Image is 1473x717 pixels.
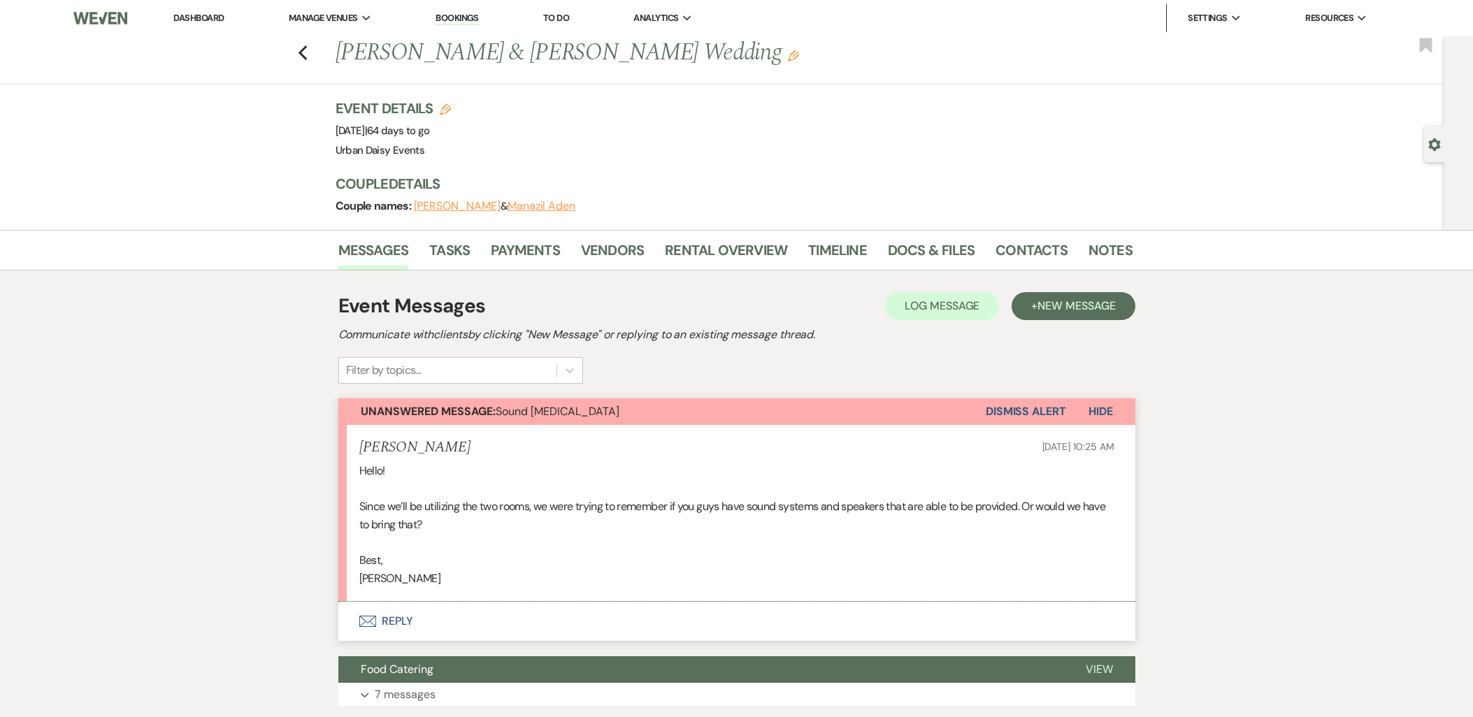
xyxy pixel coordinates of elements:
[289,11,358,25] span: Manage Venues
[338,326,1135,343] h2: Communicate with clients by clicking "New Message" or replying to an existing message thread.
[336,198,414,213] span: Couple names:
[73,3,127,33] img: Weven Logo
[1086,662,1113,676] span: View
[338,291,486,321] h1: Event Messages
[888,239,975,270] a: Docs & Files
[359,439,470,456] h5: [PERSON_NAME]
[336,36,962,70] h1: [PERSON_NAME] & [PERSON_NAME] Wedding
[359,570,1114,588] p: [PERSON_NAME]
[338,602,1135,641] button: Reply
[808,239,867,270] a: Timeline
[508,201,575,212] button: Manazil Aden
[346,362,421,379] div: Filter by topics...
[361,404,619,419] span: Sound [MEDICAL_DATA]
[885,292,999,320] button: Log Message
[1066,398,1135,425] button: Hide
[338,239,409,270] a: Messages
[414,201,501,212] button: [PERSON_NAME]
[436,12,479,25] a: Bookings
[491,239,560,270] a: Payments
[788,49,799,61] button: Edit
[173,12,224,24] a: Dashboard
[367,124,430,138] span: 64 days to go
[996,239,1068,270] a: Contacts
[361,662,433,676] span: Food Catering
[338,683,1135,707] button: 7 messages
[1037,298,1115,313] span: New Message
[1188,11,1228,25] span: Settings
[359,551,1114,570] p: Best,
[543,12,569,24] a: To Do
[1088,239,1133,270] a: Notes
[581,239,644,270] a: Vendors
[1063,656,1135,683] button: View
[1042,440,1114,453] span: [DATE] 10:25 AM
[1012,292,1135,320] button: +New Message
[336,124,430,138] span: [DATE]
[633,11,678,25] span: Analytics
[361,404,496,419] strong: Unanswered Message:
[429,239,470,270] a: Tasks
[986,398,1066,425] button: Dismiss Alert
[336,99,452,118] h3: Event Details
[1428,137,1441,150] button: Open lead details
[336,174,1119,194] h3: Couple Details
[359,462,1114,480] p: Hello!
[414,199,575,213] span: &
[359,498,1114,533] p: Since we’ll be utilizing the two rooms, we were trying to remember if you guys have sound systems...
[365,124,430,138] span: |
[338,398,986,425] button: Unanswered Message:Sound [MEDICAL_DATA]
[905,298,979,313] span: Log Message
[1305,11,1353,25] span: Resources
[1088,404,1113,419] span: Hide
[338,656,1063,683] button: Food Catering
[336,143,424,157] span: Urban Daisy Events
[665,239,787,270] a: Rental Overview
[375,686,436,704] p: 7 messages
